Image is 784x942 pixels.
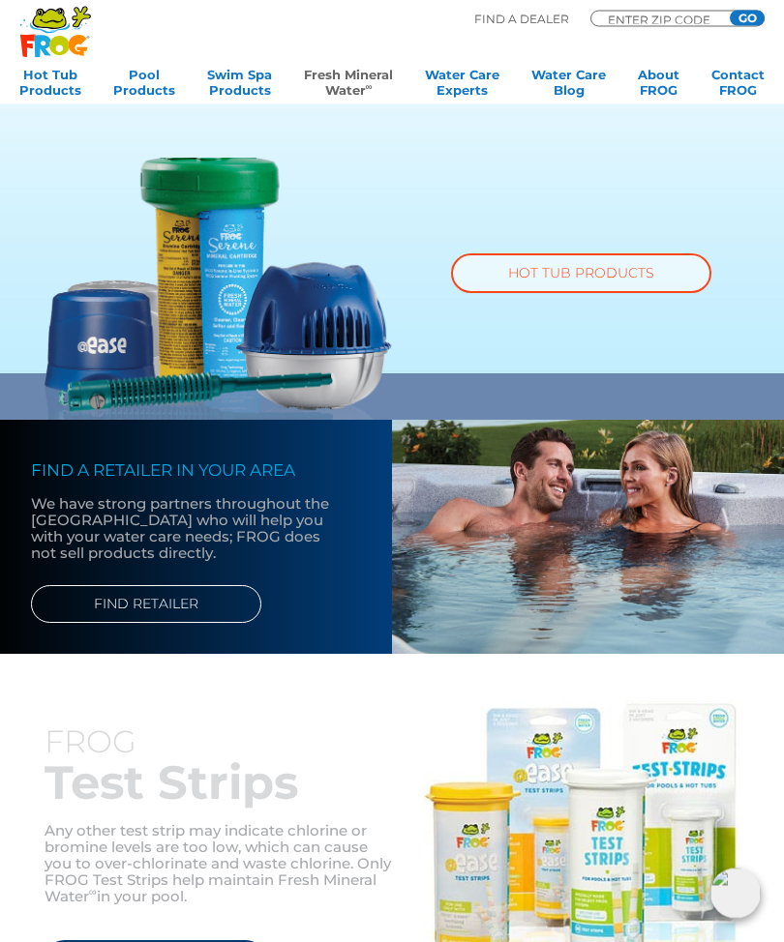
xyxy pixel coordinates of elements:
p: We have strong partners throughout the [GEOGRAPHIC_DATA] who will help you with your water care n... [31,496,330,562]
h4: FIND A RETAILER IN YOUR AREA [31,461,330,481]
a: Water CareBlog [531,67,606,105]
input: GO [730,11,765,26]
a: AboutFROG [638,67,679,105]
a: HOT TUB PRODUCTS [451,254,711,294]
a: Fresh MineralWater∞ [304,67,393,105]
a: ContactFROG [711,67,765,105]
a: Hot TubProducts [19,67,81,105]
a: Water CareExperts [425,67,499,105]
h2: Test Strips [45,759,392,809]
sup: ∞ [89,886,97,899]
sup: ∞ [366,81,373,92]
img: openIcon [710,868,761,919]
input: Zip Code Form [606,15,722,24]
p: Find A Dealer [474,11,569,28]
a: FIND RETAILER [31,586,261,624]
a: PoolProducts [113,67,175,105]
a: Swim SpaProducts [207,67,272,105]
p: Any other test strip may indicate chlorine or bromine levels are too low, which can cause you to ... [45,823,392,905]
img: fmw-hot-tub-product-v2 [45,159,392,421]
h3: FROG [45,725,392,759]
